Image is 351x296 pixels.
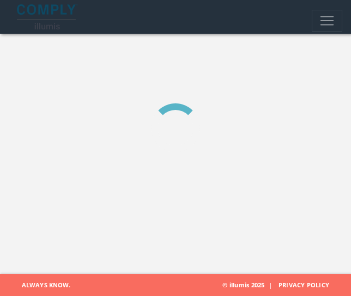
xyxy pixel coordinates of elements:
img: illumis [17,4,78,29]
a: Privacy Policy [279,281,329,289]
span: Always Know. [8,274,70,296]
button: Toggle navigation [312,10,342,32]
span: | [264,281,276,289]
span: © illumis 2025 [222,274,343,296]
